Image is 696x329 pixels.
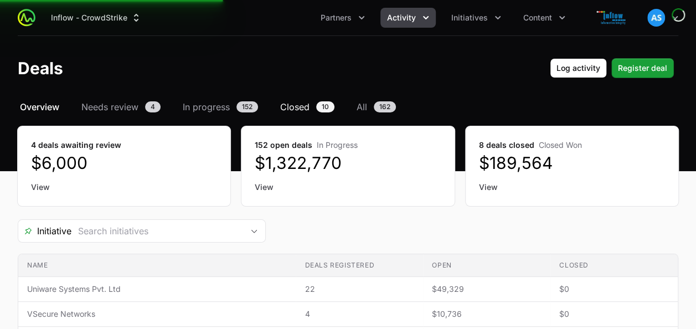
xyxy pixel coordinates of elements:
img: ActivitySource [18,9,35,27]
img: Anupam S [647,9,665,27]
span: $49,329 [432,284,542,295]
span: $0 [559,309,669,320]
nav: Deals navigation [18,100,678,114]
span: Overview [20,100,59,114]
span: Initiative [18,224,71,238]
button: Activity [380,8,436,28]
span: Closed [280,100,310,114]
dd: $1,322,770 [255,153,441,173]
span: All [357,100,367,114]
div: Primary actions [550,58,674,78]
dt: 4 deals awaiting review [31,140,217,151]
span: 4 [145,101,161,112]
dt: 8 deals closed [479,140,665,151]
th: Deals registered [296,254,423,277]
div: Partners menu [314,8,372,28]
span: 22 [305,284,414,295]
span: VSecure Networks [27,309,287,320]
span: 162 [374,101,396,112]
dd: $6,000 [31,153,217,173]
button: Initiatives [445,8,508,28]
span: Content [523,12,552,23]
div: Main navigation [35,8,572,28]
div: Supplier switch menu [44,8,148,28]
span: In Progress [317,140,358,150]
a: View [255,182,441,193]
button: Content [517,8,572,28]
span: Needs review [81,100,138,114]
th: Open [423,254,550,277]
span: $10,736 [432,309,542,320]
input: Search initiatives [71,220,243,242]
a: In progress152 [181,100,260,114]
dd: $189,564 [479,153,665,173]
h1: Deals [18,58,63,78]
button: Log activity [550,58,607,78]
a: Overview [18,100,61,114]
span: Closed Won [539,140,582,150]
button: Register deal [611,58,674,78]
span: 10 [316,101,334,112]
div: Initiatives menu [445,8,508,28]
dt: 152 open deals [255,140,441,151]
span: Register deal [618,61,667,75]
span: In progress [183,100,230,114]
span: Activity [387,12,416,23]
span: Partners [321,12,352,23]
span: Initiatives [451,12,488,23]
th: Name [18,254,296,277]
th: Closed [550,254,678,277]
a: Closed10 [278,100,337,114]
button: Partners [314,8,372,28]
a: Needs review4 [79,100,163,114]
span: 152 [236,101,258,112]
a: All162 [354,100,398,114]
a: View [479,182,665,193]
span: 4 [305,309,414,320]
span: $0 [559,284,669,295]
img: Inflow [585,7,638,29]
button: Inflow - CrowdStrike [44,8,148,28]
span: Log activity [556,61,600,75]
span: Uniware Systems Pvt. Ltd [27,284,287,295]
div: Content menu [517,8,572,28]
div: Open [243,220,265,242]
div: Activity menu [380,8,436,28]
a: View [31,182,217,193]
